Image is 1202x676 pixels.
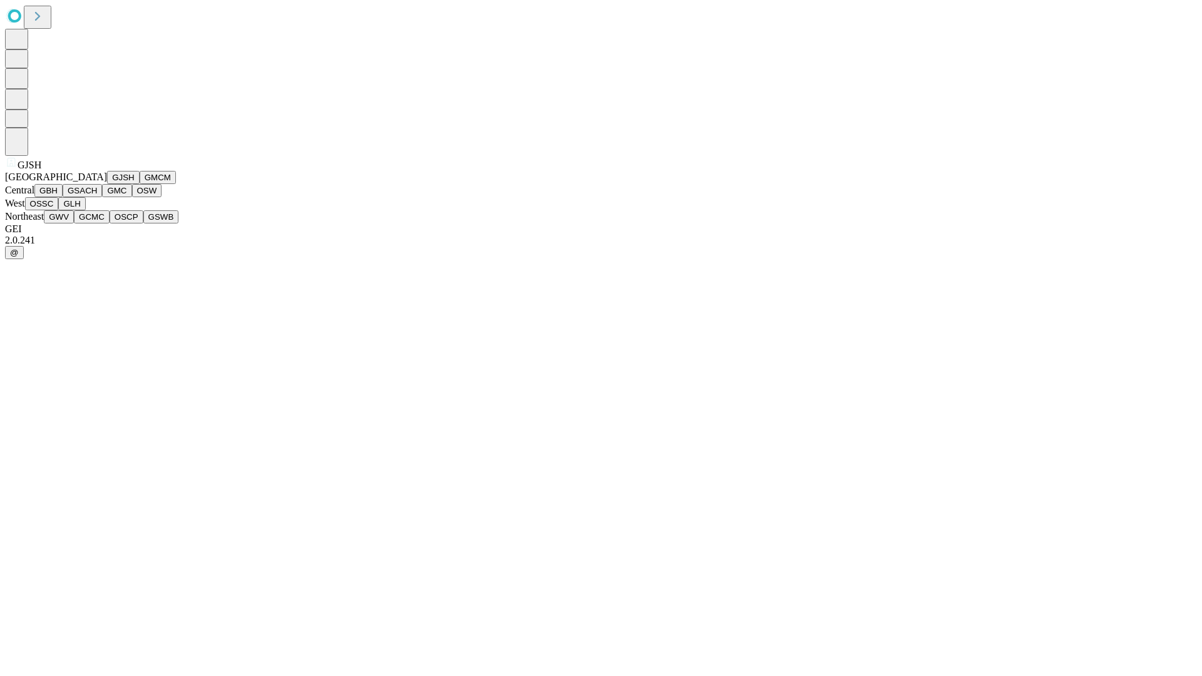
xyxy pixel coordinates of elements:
span: Central [5,185,34,195]
button: OSW [132,184,162,197]
button: @ [5,246,24,259]
span: GJSH [18,160,41,170]
button: GBH [34,184,63,197]
span: Northeast [5,211,44,222]
span: West [5,198,25,208]
div: 2.0.241 [5,235,1197,246]
button: GCMC [74,210,110,223]
div: GEI [5,223,1197,235]
span: @ [10,248,19,257]
button: GJSH [107,171,140,184]
button: GMCM [140,171,176,184]
button: GSACH [63,184,102,197]
button: GSWB [143,210,179,223]
button: OSCP [110,210,143,223]
button: GWV [44,210,74,223]
button: GLH [58,197,85,210]
span: [GEOGRAPHIC_DATA] [5,172,107,182]
button: GMC [102,184,131,197]
button: OSSC [25,197,59,210]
